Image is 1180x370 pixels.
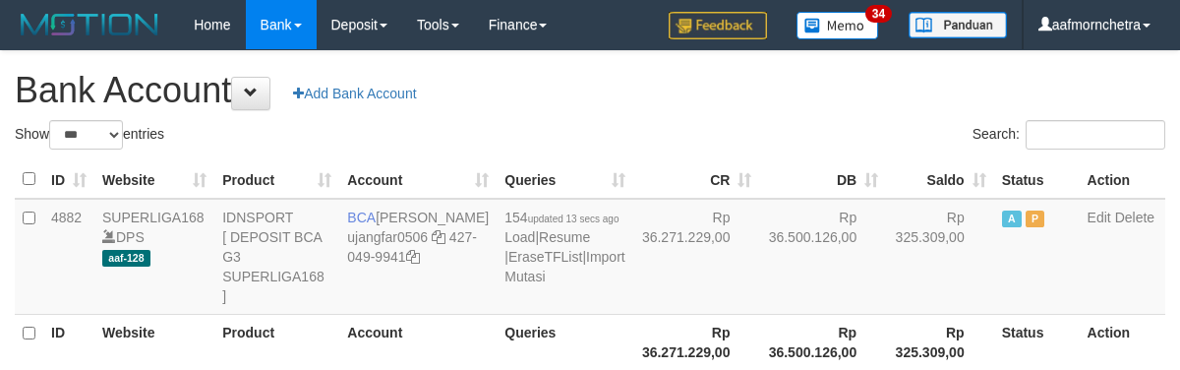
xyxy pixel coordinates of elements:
img: Feedback.jpg [669,12,767,39]
span: updated 13 secs ago [528,214,619,224]
a: Edit [1088,210,1111,225]
a: Resume [539,229,590,245]
span: Paused [1026,211,1045,227]
a: EraseTFList [508,249,582,265]
th: DB: activate to sort column ascending [759,160,886,199]
td: IDNSPORT [ DEPOSIT BCA G3 SUPERLIGA168 ] [214,199,339,315]
td: [PERSON_NAME] 427-049-9941 [339,199,497,315]
td: 4882 [43,199,94,315]
th: ID: activate to sort column ascending [43,160,94,199]
th: Product [214,314,339,370]
th: Website [94,314,214,370]
span: | | | [504,210,624,284]
th: CR: activate to sort column ascending [633,160,760,199]
td: Rp 325.309,00 [886,199,994,315]
th: Account: activate to sort column ascending [339,160,497,199]
img: Button%20Memo.svg [796,12,879,39]
td: Rp 36.271.229,00 [633,199,760,315]
th: Rp 36.271.229,00 [633,314,760,370]
th: Website: activate to sort column ascending [94,160,214,199]
td: DPS [94,199,214,315]
a: Delete [1115,210,1154,225]
th: Action [1080,314,1165,370]
label: Search: [973,120,1165,150]
td: Rp 36.500.126,00 [759,199,886,315]
img: MOTION_logo.png [15,10,164,39]
img: panduan.png [909,12,1007,38]
span: BCA [347,210,376,225]
a: Copy ujangfar0506 to clipboard [432,229,445,245]
th: Rp 36.500.126,00 [759,314,886,370]
th: Action [1080,160,1165,199]
a: Load [504,229,535,245]
span: aaf-128 [102,250,150,267]
input: Search: [1026,120,1165,150]
a: Import Mutasi [504,249,624,284]
label: Show entries [15,120,164,150]
th: ID [43,314,94,370]
th: Account [339,314,497,370]
a: ujangfar0506 [347,229,428,245]
th: Status [994,314,1080,370]
th: Queries: activate to sort column ascending [497,160,632,199]
span: 154 [504,210,619,225]
a: SUPERLIGA168 [102,210,205,225]
th: Status [994,160,1080,199]
th: Product: activate to sort column ascending [214,160,339,199]
th: Rp 325.309,00 [886,314,994,370]
span: 34 [865,5,892,23]
h1: Bank Account [15,71,1165,110]
a: Add Bank Account [280,77,429,110]
a: Copy 4270499941 to clipboard [406,249,420,265]
th: Saldo: activate to sort column ascending [886,160,994,199]
th: Queries [497,314,632,370]
span: Active [1002,211,1022,227]
select: Showentries [49,120,123,150]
